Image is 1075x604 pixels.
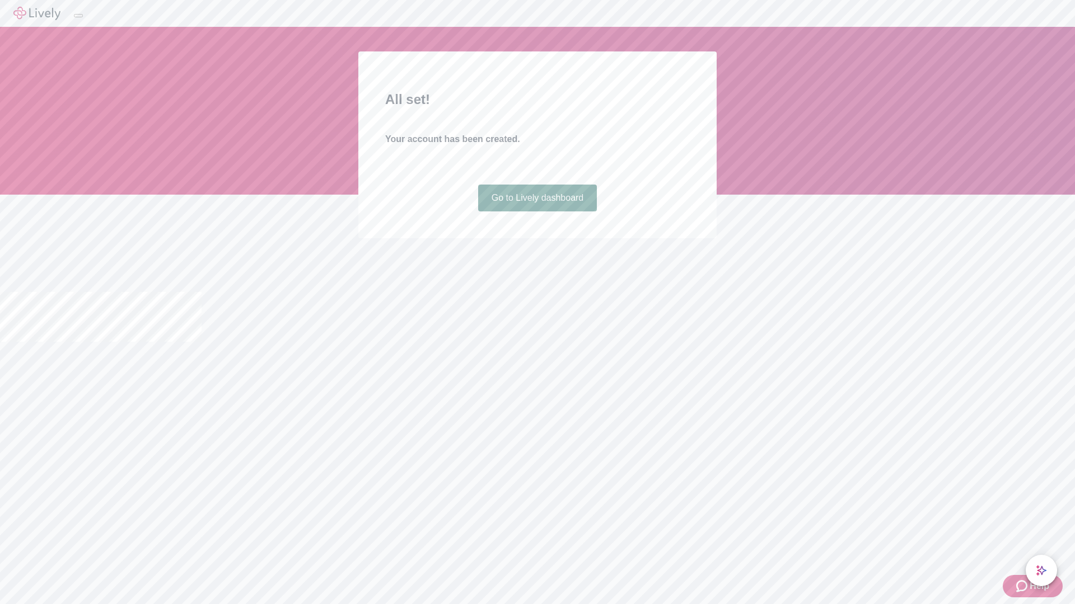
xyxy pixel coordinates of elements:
[478,185,597,211] a: Go to Lively dashboard
[1016,579,1030,593] svg: Zendesk support icon
[74,14,83,17] button: Log out
[385,89,690,110] h2: All set!
[13,7,60,20] img: Lively
[385,133,690,146] h4: Your account has been created.
[1003,575,1063,597] button: Zendesk support iconHelp
[1036,565,1047,576] svg: Lively AI Assistant
[1026,555,1057,586] button: chat
[1030,579,1049,593] span: Help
